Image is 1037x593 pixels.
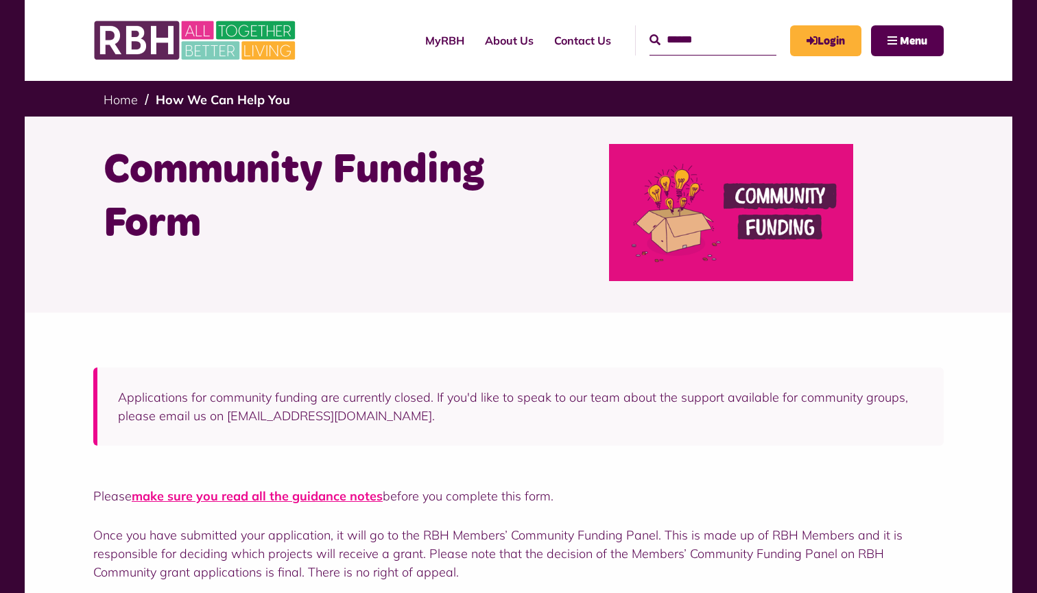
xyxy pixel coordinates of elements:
[609,144,853,281] img: Community Funding (5)
[132,488,383,504] a: make sure you read all the guidance notes
[790,25,861,56] a: MyRBH
[93,487,944,505] p: Please before you complete this form.
[104,92,138,108] a: Home
[93,526,944,581] p: Once you have submitted your application, it will go to the RBH Members’ Community Funding Panel....
[544,22,621,59] a: Contact Us
[871,25,944,56] button: Navigation
[900,36,927,47] span: Menu
[93,14,299,67] img: RBH
[415,22,475,59] a: MyRBH
[104,144,508,251] h1: Community Funding Form
[475,22,544,59] a: About Us
[156,92,290,108] a: How We Can Help You
[118,388,923,425] p: Applications for community funding are currently closed. If you'd like to speak to our team about...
